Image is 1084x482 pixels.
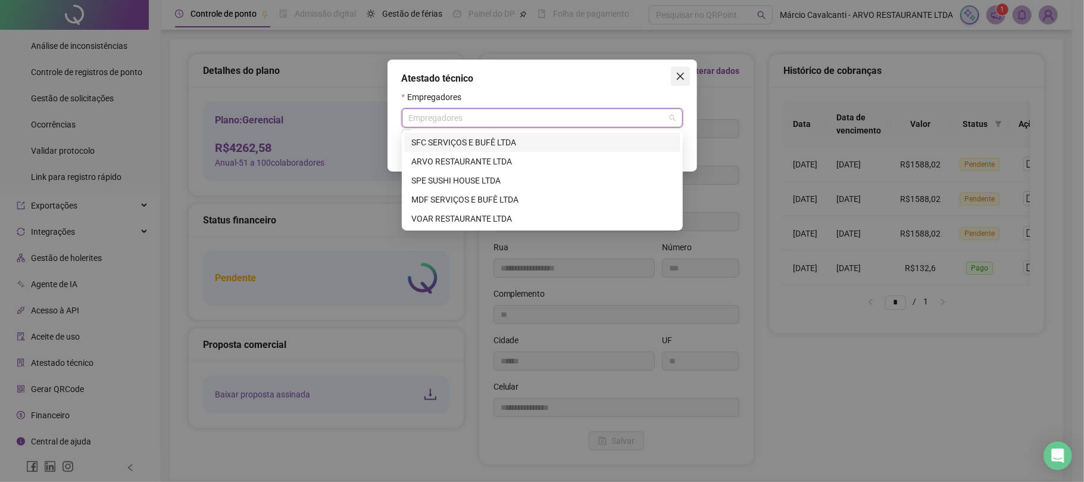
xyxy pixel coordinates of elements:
[411,128,482,141] span: Selecionar todos
[402,91,469,104] label: Empregadores
[676,71,685,81] span: close
[404,133,680,152] div: SFC SERVIÇOS E BUFÊ LTDA
[404,171,680,190] div: SPE SUSHI HOUSE LTDA
[1044,441,1072,470] div: Open Intercom Messenger
[404,190,680,209] div: MDF SERVIÇOS E BUFÊ LTDA
[404,152,680,171] div: ARVO RESTAURANTE LTDA
[411,212,673,225] div: VOAR RESTAURANTE LTDA
[404,209,680,228] div: VOAR RESTAURANTE LTDA
[402,71,683,86] div: Atestado técnico
[411,193,673,206] div: MDF SERVIÇOS E BUFÊ LTDA
[411,136,673,149] div: SFC SERVIÇOS E BUFÊ LTDA
[671,67,690,86] button: Close
[411,155,673,168] div: ARVO RESTAURANTE LTDA
[411,174,673,187] div: SPE SUSHI HOUSE LTDA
